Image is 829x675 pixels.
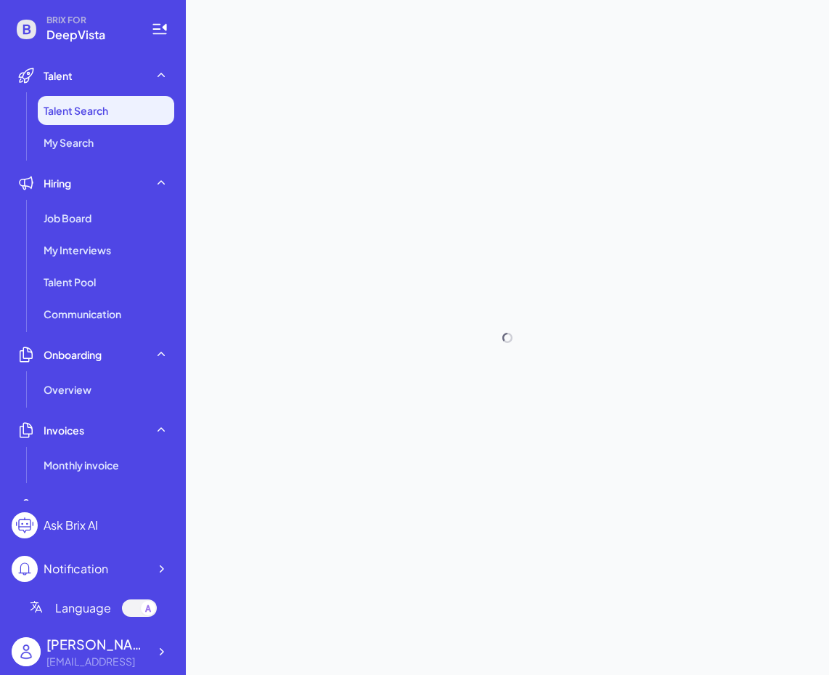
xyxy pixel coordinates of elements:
span: Communication [44,307,121,321]
img: user_logo.png [12,637,41,666]
span: Job Board [44,211,91,225]
span: Language [55,599,111,617]
span: Team Management [44,498,136,513]
span: Onboarding [44,347,102,362]
div: Notification [44,560,108,578]
span: DeepVista [46,26,134,44]
span: My Search [44,135,94,150]
span: Talent Pool [44,275,96,289]
span: Monthly invoice [44,458,119,472]
span: BRIX FOR [46,15,134,26]
span: Talent Search [44,103,108,118]
div: Ask Brix AI [44,517,98,534]
div: Jing Conan Wang [46,634,148,654]
span: My Interviews [44,243,111,257]
span: Invoices [44,423,84,437]
span: Overview [44,382,91,397]
span: Hiring [44,176,71,190]
div: jingconan@deepvista.ai [46,654,148,669]
span: Talent [44,68,73,83]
